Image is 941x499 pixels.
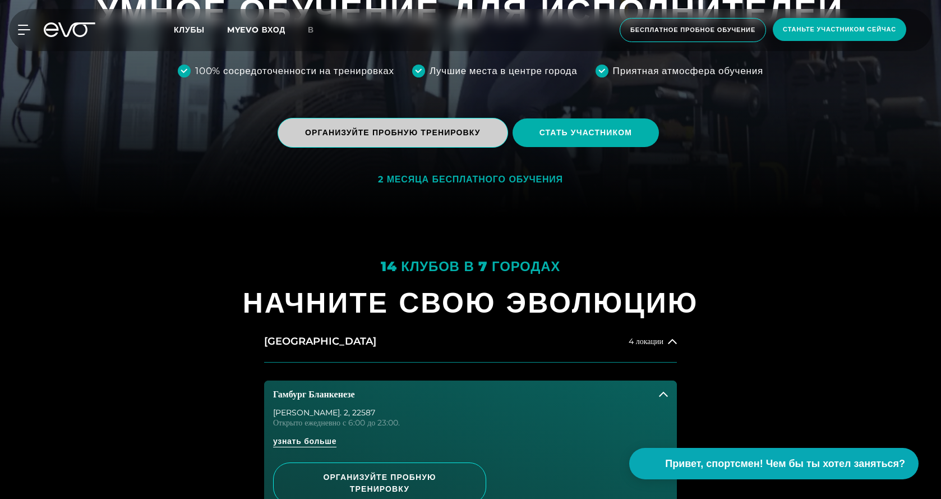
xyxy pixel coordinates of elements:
[323,472,436,494] font: ОРГАНИЗУЙТЕ ПРОБНУЮ ТРЕНИРОВКУ
[264,321,677,363] button: [GEOGRAPHIC_DATA]4 локации
[308,24,327,36] a: в
[273,436,336,446] font: узнать больше
[273,436,668,456] a: узнать больше
[264,335,376,347] font: [GEOGRAPHIC_DATA]
[783,25,896,33] font: Станьте участником сейчас
[636,336,663,346] font: локации
[273,408,348,418] font: [PERSON_NAME]. 2
[227,25,285,35] a: MYEVO ВХОД
[378,174,563,185] font: 2 МЕСЯЦА БЕСПЛАТНОГО ОБУЧЕНИЯ
[305,127,481,138] font: ОРГАНИЗУЙТЕ ПРОБНУЮ ТРЕНИРОВКУ
[348,408,375,418] font: , 22587
[616,18,769,42] a: Бесплатное пробное обучение
[278,109,513,156] a: ОРГАНИЗУЙТЕ ПРОБНУЮ ТРЕНИРОВКУ
[629,336,634,346] font: 4
[243,286,699,320] font: НАЧНИТЕ СВОЮ ЭВОЛЮЦИЮ
[665,458,905,469] font: Привет, спортсмен! Чем бы ты хотел заняться?
[630,26,755,34] font: Бесплатное пробное обучение
[174,24,227,35] a: Клубы
[195,65,394,76] font: 100% сосредоточенности на тренировках
[308,25,314,35] font: в
[629,448,919,479] button: Привет, спортсмен! Чем бы ты хотел заняться?
[539,127,632,138] font: СТАТЬ УЧАСТНИКОМ
[381,258,560,274] font: 14 клубов в 7 городах
[613,65,763,76] font: Приятная атмосфера обучения
[264,381,677,409] button: Гамбург Бланкенезе
[430,65,578,76] font: Лучшие места в центре города
[174,25,205,35] font: Клубы
[273,389,355,400] font: Гамбург Бланкенезе
[769,18,910,42] a: Станьте участником сейчас
[513,110,663,155] a: СТАТЬ УЧАСТНИКОМ
[273,418,400,428] font: Открыто ежедневно с 6:00 до 23:00.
